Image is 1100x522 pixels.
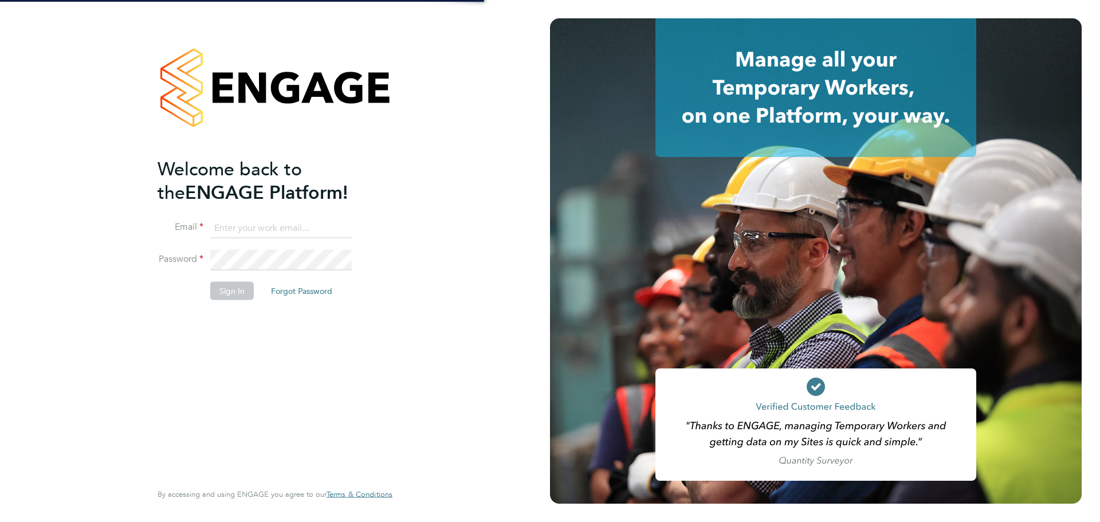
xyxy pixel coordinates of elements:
a: Terms & Conditions [327,490,392,499]
span: Welcome back to the [158,158,302,203]
span: Terms & Conditions [327,489,392,499]
button: Forgot Password [262,282,341,300]
h2: ENGAGE Platform! [158,157,381,204]
label: Email [158,221,203,233]
button: Sign In [210,282,254,300]
input: Enter your work email... [210,218,352,238]
span: By accessing and using ENGAGE you agree to our [158,489,392,499]
label: Password [158,253,203,265]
